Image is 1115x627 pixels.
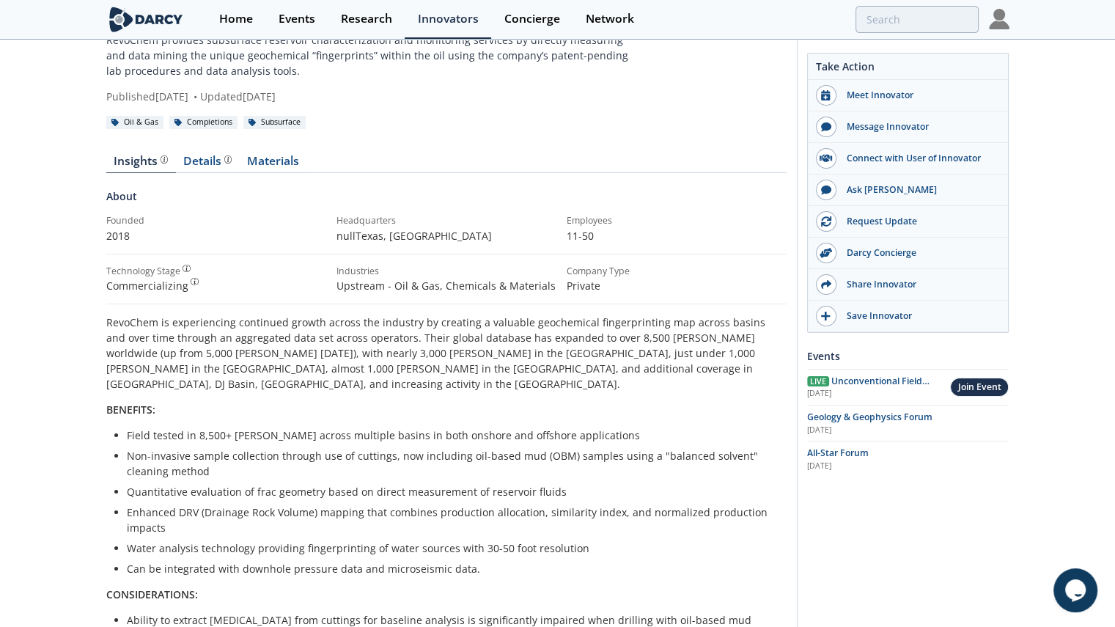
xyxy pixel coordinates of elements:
[161,155,169,164] img: information.svg
[989,9,1009,29] img: Profile
[106,188,787,214] div: About
[807,461,1009,472] div: [DATE]
[106,155,176,173] a: Insights
[341,13,392,25] div: Research
[224,155,232,164] img: information.svg
[807,375,930,428] span: Unconventional Field Development Optimization through Geochemical Fingerprinting Technology
[127,448,776,479] li: Non-invasive sample collection through use of cuttings, now including oil-based mud (OBM) samples...
[808,59,1008,80] div: Take Action
[418,13,479,25] div: Innovators
[807,376,829,386] span: Live
[336,265,556,278] div: Industries
[836,215,1001,228] div: Request Update
[807,343,1009,369] div: Events
[191,278,199,286] img: information.svg
[127,505,776,535] li: Enhanced DRV (Drainage Rock Volume) mapping that combines production allocation, similarity index...
[127,428,776,443] li: Field tested in 8,500+ [PERSON_NAME] across multiple basins in both onshore and offshore applicat...
[106,278,326,293] div: Commercializing
[567,214,787,227] div: Employees
[106,315,787,392] p: RevoChem is experiencing continued growth across the industry by creating a valuable geochemical ...
[106,587,198,601] strong: CONSIDERATIONS:
[127,540,776,556] li: Water analysis technology providing fingerprinting of water sources with 30-50 foot resolution
[191,89,200,103] span: •
[127,484,776,499] li: Quantitative evaluation of frac geometry based on direct measurement of reservoir fluids
[106,265,180,278] div: Technology Stage
[114,155,168,167] div: Insights
[836,89,1001,102] div: Meet Innovator
[176,155,240,173] a: Details
[127,561,776,576] li: Can be integrated with downhole pressure data and microseismic data.
[219,13,253,25] div: Home
[336,228,556,243] p: nullTexas , [GEOGRAPHIC_DATA]
[807,411,1009,436] a: Geology & Geophysics Forum [DATE]
[950,378,1009,397] button: Join Event
[836,120,1001,133] div: Message Innovator
[807,411,932,423] span: Geology & Geophysics Forum
[106,116,164,129] div: Oil & Gas
[279,13,315,25] div: Events
[958,381,1001,394] div: Join Event
[836,278,1001,291] div: Share Innovator
[183,155,232,167] div: Details
[106,214,326,227] div: Founded
[240,155,307,173] a: Materials
[169,116,238,129] div: Completions
[807,375,950,400] a: Live Unconventional Field Development Optimization through Geochemical Fingerprinting Technology ...
[567,265,787,278] div: Company Type
[504,13,560,25] div: Concierge
[567,228,787,243] p: 11-50
[106,7,186,32] img: logo-wide.svg
[1053,568,1100,612] iframe: chat widget
[336,214,556,227] div: Headquarters
[106,403,155,417] strong: BENEFITS:
[808,301,1008,332] button: Save Innovator
[836,152,1001,165] div: Connect with User of Innovator
[243,116,306,129] div: Subsurface
[106,89,631,104] div: Published [DATE] Updated [DATE]
[106,228,326,243] p: 2018
[836,246,1001,260] div: Darcy Concierge
[807,388,950,400] div: [DATE]
[586,13,634,25] div: Network
[836,183,1001,197] div: Ask [PERSON_NAME]
[855,6,979,33] input: Advanced Search
[183,265,191,273] img: information.svg
[336,279,556,293] span: Upstream - Oil & Gas, Chemicals & Materials
[807,425,1009,436] div: [DATE]
[807,447,1009,472] a: All-Star Forum [DATE]
[807,447,869,459] span: All-Star Forum
[567,279,600,293] span: Private
[106,32,631,78] p: RevoChem provides subsurface reservoir characterization and monitoring services by directly measu...
[836,309,1001,323] div: Save Innovator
